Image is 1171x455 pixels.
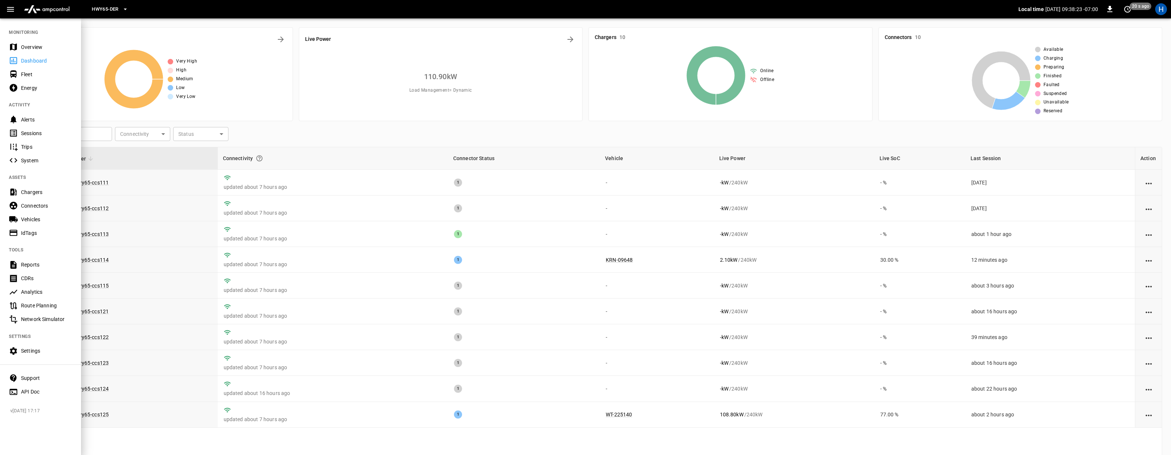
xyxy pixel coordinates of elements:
img: ampcontrol.io logo [21,2,73,16]
div: Fleet [21,71,72,78]
div: Settings [21,347,72,355]
div: Support [21,374,72,382]
div: Connectors [21,202,72,209]
div: Vehicles [21,216,72,223]
div: Trips [21,143,72,151]
div: Route Planning [21,302,72,309]
div: CDRs [21,275,72,282]
div: IdTags [21,229,72,237]
span: HWY65-DER [92,5,118,14]
span: 20 s ago [1130,3,1151,10]
div: Dashboard [21,57,72,64]
div: System [21,157,72,164]
span: v [DATE] 17:17 [10,408,75,415]
div: Overview [21,43,72,51]
div: Reports [21,261,72,268]
div: Alerts [21,116,72,123]
div: Analytics [21,288,72,296]
div: Energy [21,84,72,92]
div: Network Simulator [21,315,72,323]
p: Local time [1018,6,1044,13]
div: profile-icon [1155,3,1167,15]
div: Sessions [21,130,72,137]
div: Chargers [21,188,72,196]
button: set refresh interval [1122,3,1133,15]
div: API Doc [21,388,72,395]
p: [DATE] 09:38:23 -07:00 [1045,6,1098,13]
